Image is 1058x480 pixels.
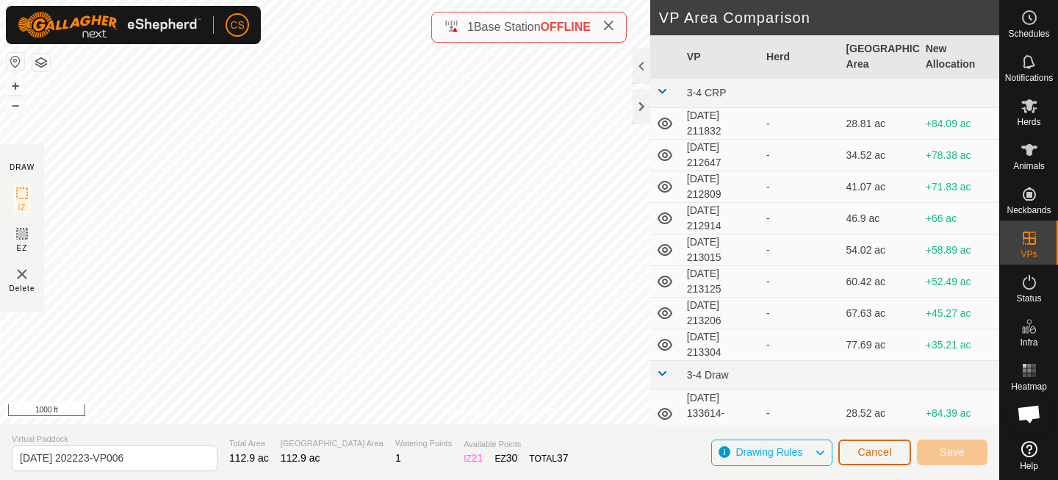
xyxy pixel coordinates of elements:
td: [DATE] 213304 [681,329,760,361]
span: 112.9 ac [281,452,320,464]
button: + [7,77,24,95]
span: 30 [506,452,518,464]
div: - [766,406,834,421]
a: Contact Us [514,405,558,418]
div: - [766,306,834,321]
span: Virtual Paddock [12,433,217,445]
span: Drawing Rules [735,446,802,458]
span: 3-4 CRP [687,87,727,98]
th: VP [681,35,760,79]
span: 21 [472,452,483,464]
td: +84.09 ac [920,108,999,140]
span: OFFLINE [541,21,591,33]
span: CS [230,18,244,33]
span: Heatmap [1011,382,1047,391]
span: EZ [17,243,28,254]
h2: VP Area Comparison [659,9,999,26]
td: [DATE] 213015 [681,234,760,266]
span: Watering Points [395,437,452,450]
span: 3-4 Draw [687,369,729,381]
td: [DATE] 211832 [681,108,760,140]
div: - [766,243,834,258]
span: Save [940,446,965,458]
div: DRAW [10,162,35,173]
td: +71.83 ac [920,171,999,203]
span: Status [1016,294,1041,303]
td: 41.07 ac [840,171,919,203]
div: EZ [494,451,517,466]
th: Herd [760,35,840,79]
div: IZ [464,451,483,466]
th: New Allocation [920,35,999,79]
div: Open chat [1007,392,1051,436]
th: [GEOGRAPHIC_DATA] Area [840,35,919,79]
a: Privacy Policy [442,405,497,418]
td: 77.69 ac [840,329,919,361]
span: 112.9 ac [229,452,269,464]
td: 34.52 ac [840,140,919,171]
span: Available Points [464,438,568,451]
img: VP [13,265,31,283]
span: Schedules [1008,29,1049,38]
td: +78.38 ac [920,140,999,171]
span: Notifications [1005,74,1053,82]
td: 67.63 ac [840,298,919,329]
div: - [766,337,834,353]
td: 60.42 ac [840,266,919,298]
td: 54.02 ac [840,234,919,266]
span: Herds [1017,118,1040,126]
div: - [766,179,834,195]
div: - [766,116,834,132]
span: VPs [1021,250,1037,259]
div: TOTAL [529,451,568,466]
td: [DATE] 212809 [681,171,760,203]
span: IZ [18,202,26,213]
span: Base Station [474,21,541,33]
button: Reset Map [7,53,24,71]
td: +84.39 ac [920,390,999,437]
button: Save [917,440,987,465]
td: [DATE] 213125 [681,266,760,298]
button: – [7,96,24,114]
td: [DATE] 212914 [681,203,760,234]
td: 46.9 ac [840,203,919,234]
button: Map Layers [32,54,50,71]
td: [DATE] 212647 [681,140,760,171]
span: Help [1020,462,1038,470]
td: +35.21 ac [920,329,999,361]
td: [DATE] 133614-VP001 [681,390,760,437]
div: - [766,148,834,163]
span: 1 [467,21,474,33]
td: +58.89 ac [920,234,999,266]
button: Cancel [838,440,911,465]
span: Cancel [857,446,892,458]
img: Gallagher Logo [18,12,201,38]
span: Delete [10,283,35,294]
span: 1 [395,452,401,464]
td: +45.27 ac [920,298,999,329]
td: [DATE] 213206 [681,298,760,329]
td: +52.49 ac [920,266,999,298]
td: +66 ac [920,203,999,234]
span: Infra [1020,338,1037,347]
span: Total Area [229,437,269,450]
div: - [766,274,834,290]
span: Neckbands [1007,206,1051,215]
td: 28.52 ac [840,390,919,437]
span: Animals [1013,162,1045,171]
span: [GEOGRAPHIC_DATA] Area [281,437,384,450]
td: 28.81 ac [840,108,919,140]
a: Help [1000,435,1058,476]
span: 37 [557,452,569,464]
div: - [766,211,834,226]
